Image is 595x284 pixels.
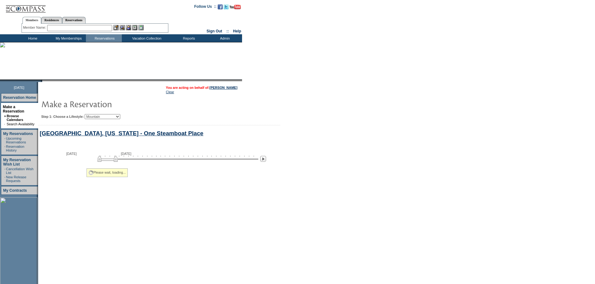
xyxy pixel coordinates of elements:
[120,25,125,30] img: View
[206,34,242,42] td: Admin
[3,132,33,136] a: My Reservations
[3,95,36,100] a: Reservation Home
[40,130,203,137] a: [GEOGRAPHIC_DATA], [US_STATE] - One Steamboat Place
[88,170,93,175] img: spinner2.gif
[3,188,27,193] a: My Contracts
[260,156,266,162] img: Next
[132,25,137,30] img: Reservations
[210,86,237,89] a: [PERSON_NAME]
[7,114,23,122] a: Browse Calendars
[166,86,237,89] span: You are acting on behalf of:
[22,17,42,24] a: Members
[62,17,86,23] a: Reservations
[166,90,174,94] a: Clear
[6,167,33,175] a: Cancellation Wish List
[126,25,131,30] img: Impersonate
[40,79,42,82] img: promoShadowLeftCorner.gif
[194,4,216,11] td: Follow Us ::
[42,79,43,82] img: blank.gif
[3,158,31,166] a: My Reservation Wish List
[218,6,223,10] a: Become our fan on Facebook
[170,34,206,42] td: Reports
[224,4,229,9] img: Follow us on Twitter
[14,86,24,89] span: [DATE]
[4,167,5,175] td: ·
[224,6,229,10] a: Follow us on Twitter
[6,137,26,144] a: Upcoming Reservations
[41,17,62,23] a: Residences
[233,29,241,33] a: Help
[4,137,5,144] td: ·
[218,4,223,9] img: Become our fan on Facebook
[121,152,131,156] span: [DATE]
[138,25,144,30] img: b_calculator.gif
[6,145,24,152] a: Reservation History
[50,34,86,42] td: My Memberships
[113,25,119,30] img: b_edit.gif
[41,115,84,118] b: Step 1: Choose a Lifestyle:
[41,98,166,110] img: pgTtlMakeReservation.gif
[122,34,170,42] td: Vacation Collection
[226,29,229,33] span: ::
[206,29,222,33] a: Sign Out
[66,152,77,156] span: [DATE]
[23,25,47,30] div: Member Name:
[4,122,6,126] td: ·
[14,34,50,42] td: Home
[230,6,241,10] a: Subscribe to our YouTube Channel
[4,114,6,118] b: »
[230,5,241,9] img: Subscribe to our YouTube Channel
[3,105,24,113] a: Make a Reservation
[7,122,34,126] a: Search Availability
[4,175,5,183] td: ·
[6,175,26,183] a: New Release Requests
[87,168,128,177] div: Please wait, loading...
[4,145,5,152] td: ·
[86,34,122,42] td: Reservations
